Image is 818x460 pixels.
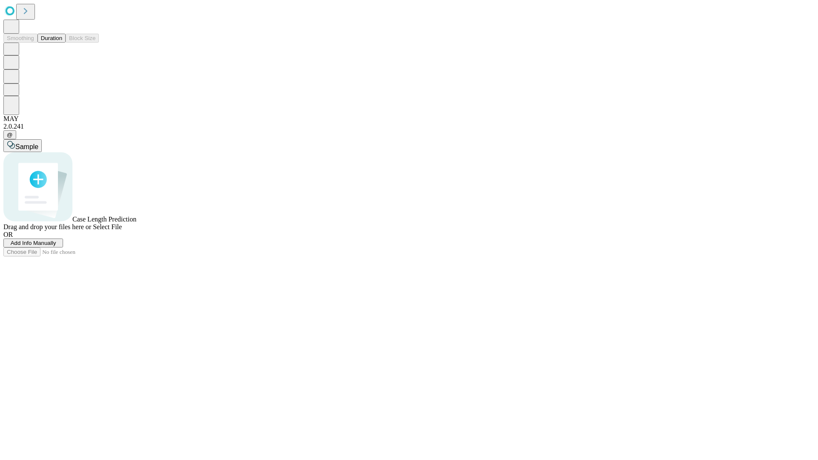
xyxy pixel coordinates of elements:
[3,239,63,247] button: Add Info Manually
[15,143,38,150] span: Sample
[3,123,815,130] div: 2.0.241
[66,34,99,43] button: Block Size
[3,231,13,238] span: OR
[3,34,37,43] button: Smoothing
[3,223,91,230] span: Drag and drop your files here or
[3,130,16,139] button: @
[3,139,42,152] button: Sample
[37,34,66,43] button: Duration
[72,216,136,223] span: Case Length Prediction
[7,132,13,138] span: @
[3,115,815,123] div: MAY
[11,240,56,246] span: Add Info Manually
[93,223,122,230] span: Select File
